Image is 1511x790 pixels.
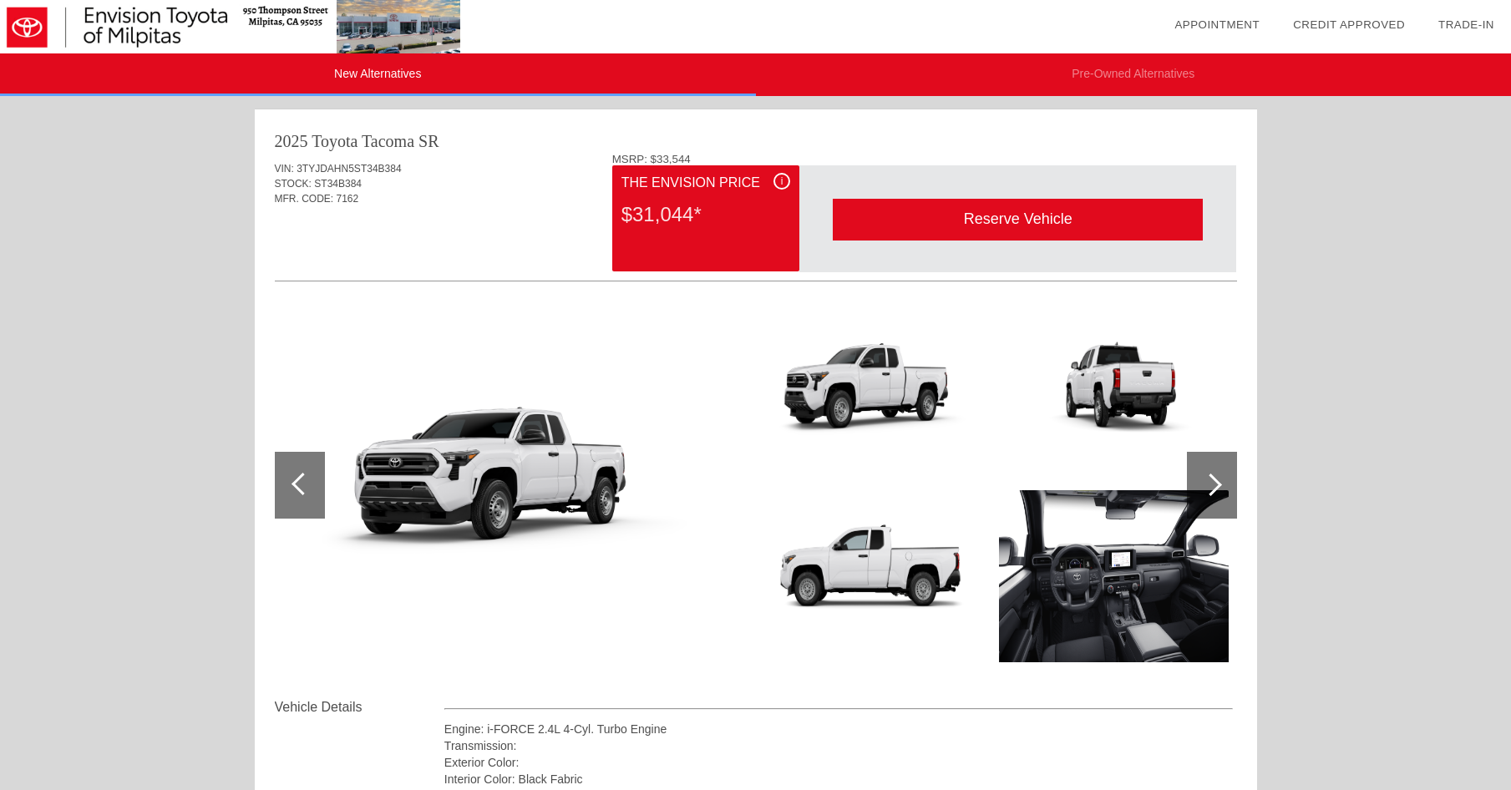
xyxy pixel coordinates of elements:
div: Exterior Color: [444,754,1234,771]
div: SR [418,129,439,153]
span: 3TYJDAHN5ST34B384 [297,163,401,175]
div: Reserve Vehicle [833,199,1203,240]
a: Appointment [1174,18,1260,31]
img: image.png [999,490,1229,662]
img: image.png [761,490,991,662]
div: MSRP: $33,544 [612,153,1237,165]
span: VIN: [275,163,294,175]
div: The Envision Price [621,173,790,193]
div: Engine: i-FORCE 2.4L 4-Cyl. Turbo Engine [444,721,1234,737]
span: ST34B384 [314,178,362,190]
span: MFR. CODE: [275,193,334,205]
div: Transmission: [444,737,1234,754]
span: 7162 [337,193,359,205]
img: image.png [761,308,991,480]
a: Credit Approved [1293,18,1405,31]
div: i [773,173,790,190]
div: Vehicle Details [275,697,444,717]
span: STOCK: [275,178,312,190]
img: image.png [275,352,748,619]
a: Trade-In [1438,18,1494,31]
div: Quoted on [DATE] 10:18:12 AM [275,231,1237,258]
div: $31,044* [621,193,790,236]
div: Interior Color: Black Fabric [444,771,1234,787]
div: 2025 Toyota Tacoma [275,129,415,153]
img: image.png [999,308,1229,480]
